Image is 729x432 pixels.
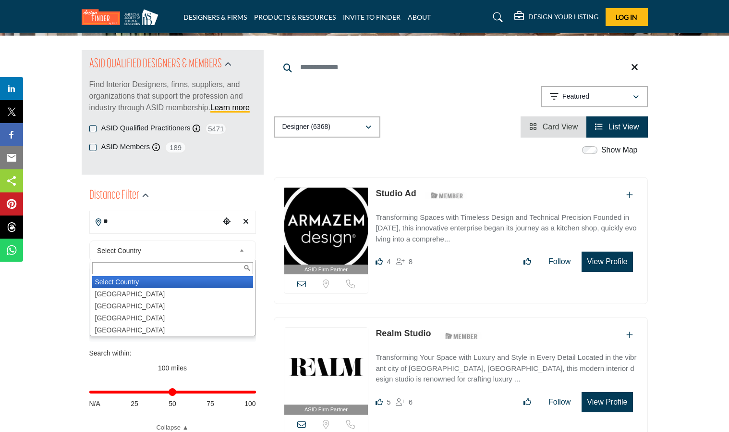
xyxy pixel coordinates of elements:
a: Studio Ad [376,189,416,198]
span: 25 [131,399,138,409]
a: Search [484,10,509,25]
button: Like listing [517,393,537,412]
span: Card View [543,123,578,131]
span: 4 [387,257,390,266]
li: Select Country [92,276,253,288]
p: Transforming Spaces with Timeless Design and Technical Precision Founded in [DATE], this innovati... [376,212,637,245]
a: View Card [529,123,578,131]
input: Search Text [92,262,253,274]
a: ASID Firm Partner [284,188,368,275]
div: Choose your current location [219,212,234,232]
div: Followers [396,256,413,267]
a: DESIGNERS & FIRMS [183,13,247,21]
li: [GEOGRAPHIC_DATA] [92,300,253,312]
button: Follow [542,393,577,412]
span: 189 [165,141,186,153]
button: Designer (6368) [274,116,380,138]
a: Realm Studio [376,329,431,338]
a: Learn more [210,103,250,112]
p: Realm Studio [376,327,431,340]
p: Designer (6368) [282,122,330,132]
input: ASID Qualified Practitioners checkbox [89,125,97,132]
a: ABOUT [408,13,431,21]
label: ASID Qualified Practitioners [101,123,191,134]
span: Select Country [97,245,235,256]
img: ASID Members Badge Icon [425,190,469,202]
span: Log In [616,13,637,21]
button: View Profile [582,392,632,412]
button: Featured [541,86,648,107]
p: Transforming Your Space with Luxury and Style in Every Detail Located in the vibrant city of [GEO... [376,352,637,385]
span: 100 [244,399,255,409]
div: DESIGN YOUR LISTING [514,12,598,23]
span: ASID Firm Partner [304,266,348,274]
span: N/A [89,399,100,409]
li: [GEOGRAPHIC_DATA] [92,324,253,336]
input: ASID Members checkbox [89,144,97,151]
span: 5471 [205,123,227,135]
span: ASID Firm Partner [304,406,348,414]
i: Likes [376,398,383,406]
i: Likes [376,258,383,265]
h5: DESIGN YOUR LISTING [528,13,598,21]
label: ASID Members [101,141,150,152]
label: Show Map [601,144,638,156]
a: Add To List [626,191,633,199]
p: Find Interior Designers, firms, suppliers, and organizations that support the profession and indu... [89,79,256,114]
span: 75 [207,399,214,409]
input: Search Keyword [274,56,648,79]
a: Add To List [626,331,633,339]
h2: ASID QUALIFIED DESIGNERS & MEMBERS [89,56,222,73]
img: Realm Studio [284,328,368,405]
p: Studio Ad [376,187,416,200]
span: 6 [409,398,413,406]
a: View List [595,123,639,131]
a: PRODUCTS & RESOURCES [254,13,336,21]
div: Clear search location [239,212,253,232]
img: Studio Ad [284,188,368,265]
p: Featured [562,92,589,102]
img: Site Logo [82,9,163,25]
a: ASID Firm Partner [284,328,368,415]
a: INVITE TO FINDER [343,13,401,21]
div: Followers [396,396,413,408]
li: [GEOGRAPHIC_DATA] [92,312,253,324]
li: [GEOGRAPHIC_DATA] [92,288,253,300]
button: View Profile [582,252,632,272]
span: 100 miles [158,364,187,372]
input: Search Location [90,212,219,231]
img: ASID Members Badge Icon [440,330,483,342]
span: 8 [409,257,413,266]
li: List View [586,116,647,138]
button: Like listing [517,252,537,271]
button: Log In [606,8,648,26]
div: Search within: [89,348,256,358]
a: Transforming Your Space with Luxury and Style in Every Detail Located in the vibrant city of [GEO... [376,346,637,385]
button: Follow [542,252,577,271]
span: 50 [169,399,176,409]
span: List View [608,123,639,131]
a: Transforming Spaces with Timeless Design and Technical Precision Founded in [DATE], this innovati... [376,206,637,245]
li: Card View [521,116,586,138]
h2: Distance Filter [89,187,139,204]
span: 5 [387,398,390,406]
